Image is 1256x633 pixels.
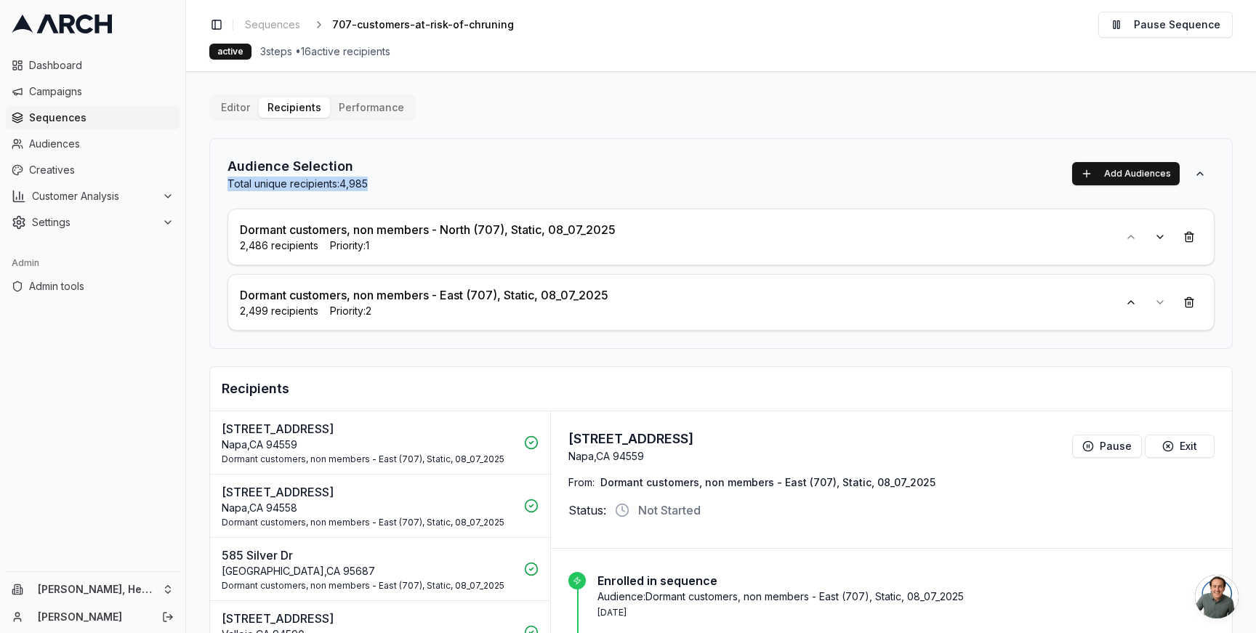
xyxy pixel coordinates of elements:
p: Audience: Dormant customers, non members - East (707), Static, 08_07_2025 [597,589,1215,604]
p: Enrolled in sequence [597,572,1215,589]
span: Sequences [245,17,300,32]
div: active [209,44,251,60]
span: 2,486 recipients [240,238,318,253]
button: Customer Analysis [6,185,180,208]
span: Campaigns [29,84,174,99]
h3: [STREET_ADDRESS] [568,429,693,449]
p: Dormant customers, non members - East (707), Static, 08_07_2025 [222,517,515,528]
p: Napa , CA 94559 [568,449,693,464]
a: Campaigns [6,80,180,103]
span: Audiences [29,137,174,151]
p: Dormant customers, non members - North (707), Static, 08_07_2025 [240,221,616,238]
button: Pause [1072,435,1142,458]
button: Add Audiences [1072,162,1180,185]
span: From: [568,475,595,490]
button: Pause Sequence [1098,12,1233,38]
span: Not Started [638,501,701,519]
span: Dormant customers, non members - East (707), Static, 08_07_2025 [600,475,935,490]
p: [STREET_ADDRESS] [222,420,515,438]
button: [PERSON_NAME], Heating, Cooling and Drains [6,578,180,601]
button: Editor [212,97,259,118]
p: [STREET_ADDRESS] [222,610,515,627]
p: Napa , CA 94559 [222,438,515,452]
a: Sequences [239,15,306,35]
p: Dormant customers, non members - East (707), Static, 08_07_2025 [222,580,515,592]
h2: Recipients [222,379,1220,399]
p: [GEOGRAPHIC_DATA] , CA 95687 [222,564,515,578]
h2: Audience Selection [228,156,368,177]
a: Dashboard [6,54,180,77]
button: [STREET_ADDRESS]Napa,CA 94559Dormant customers, non members - East (707), Static, 08_07_2025 [210,411,550,475]
button: [STREET_ADDRESS]Napa,CA 94558Dormant customers, non members - East (707), Static, 08_07_2025 [210,475,550,538]
button: 585 Silver Dr[GEOGRAPHIC_DATA],CA 95687Dormant customers, non members - East (707), Static, 08_07... [210,538,550,601]
span: Sequences [29,110,174,125]
a: Admin tools [6,275,180,298]
span: Priority: 1 [330,238,369,253]
span: Customer Analysis [32,189,156,203]
a: [PERSON_NAME] [38,610,146,624]
button: Exit [1145,435,1215,458]
span: Priority: 2 [330,304,371,318]
a: Open chat [1195,575,1239,618]
span: Creatives [29,163,174,177]
p: [DATE] [597,607,1215,618]
span: 2,499 recipients [240,304,318,318]
nav: breadcrumb [239,15,537,35]
p: 585 Silver Dr [222,547,515,564]
span: Settings [32,215,156,230]
span: 707-customers-at-risk-of-chruning [332,17,514,32]
button: Settings [6,211,180,234]
span: Admin tools [29,279,174,294]
button: Performance [330,97,413,118]
a: Audiences [6,132,180,156]
p: [STREET_ADDRESS] [222,483,515,501]
p: Dormant customers, non members - East (707), Static, 08_07_2025 [240,286,608,304]
button: Log out [158,607,178,627]
span: [PERSON_NAME], Heating, Cooling and Drains [38,583,156,596]
button: Recipients [259,97,330,118]
span: 3 steps • 16 active recipients [260,44,390,59]
p: Napa , CA 94558 [222,501,515,515]
a: Sequences [6,106,180,129]
p: Total unique recipients: 4,985 [228,177,368,191]
span: Dashboard [29,58,174,73]
div: Admin [6,251,180,275]
a: Creatives [6,158,180,182]
span: Status: [568,501,606,519]
p: Dormant customers, non members - East (707), Static, 08_07_2025 [222,453,515,465]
